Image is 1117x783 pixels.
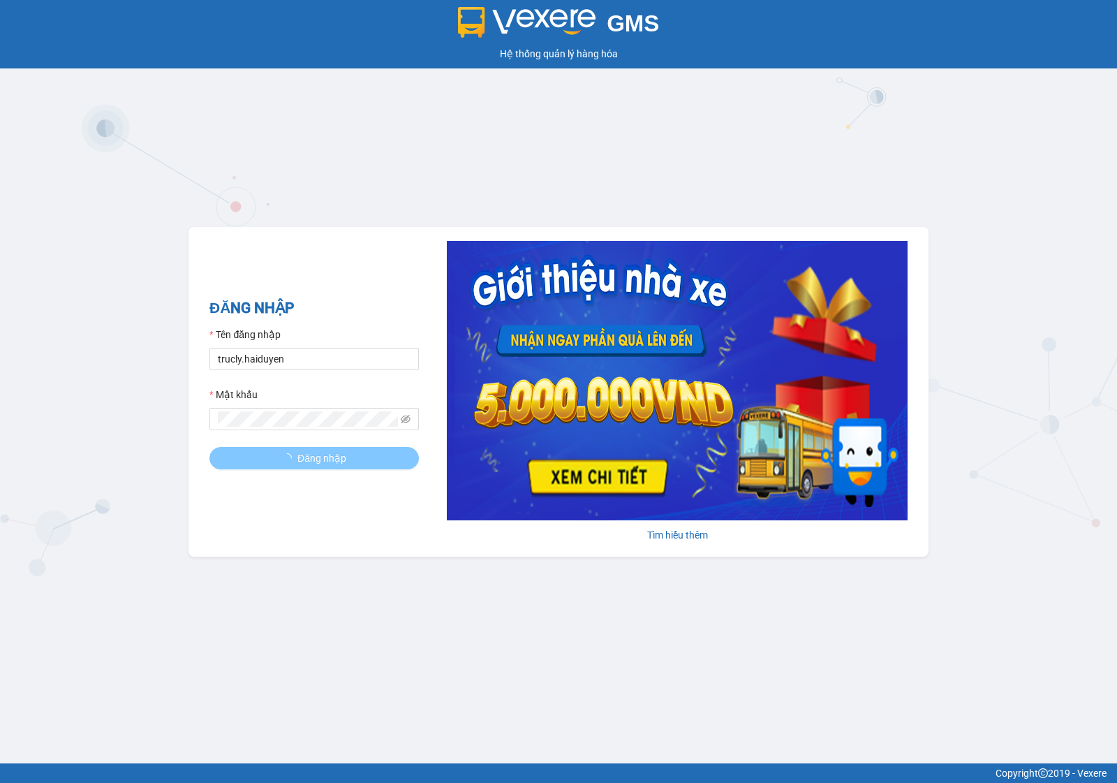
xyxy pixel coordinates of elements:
[607,10,659,36] span: GMS
[209,348,419,370] input: Tên đăng nhập
[218,411,398,427] input: Mật khẩu
[458,21,660,32] a: GMS
[209,327,281,342] label: Tên đăng nhập
[447,241,908,520] img: banner-0
[209,447,419,469] button: Đăng nhập
[282,453,297,463] span: loading
[209,297,419,320] h2: ĐĂNG NHẬP
[297,451,346,466] span: Đăng nhập
[447,527,908,543] div: Tìm hiểu thêm
[401,414,410,424] span: eye-invisible
[3,46,1114,61] div: Hệ thống quản lý hàng hóa
[1038,768,1048,778] span: copyright
[458,7,596,38] img: logo 2
[209,387,258,402] label: Mật khẩu
[10,766,1107,781] div: Copyright 2019 - Vexere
